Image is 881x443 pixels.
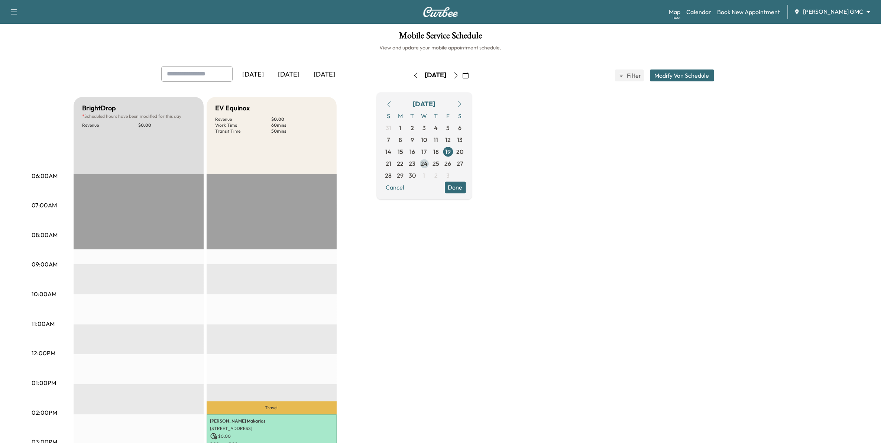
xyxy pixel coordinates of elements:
span: 28 [385,171,392,180]
p: 11:00AM [32,319,55,328]
button: Filter [615,69,644,81]
p: 10:00AM [32,290,57,298]
p: 06:00AM [32,171,58,180]
p: Travel [207,401,337,414]
span: W [418,110,430,122]
span: 22 [397,159,404,168]
span: 5 [446,123,450,132]
span: 7 [387,135,390,144]
span: 20 [456,147,463,156]
span: 25 [433,159,440,168]
a: Book New Appointment [717,7,780,16]
h1: Mobile Service Schedule [7,31,874,44]
span: 8 [399,135,402,144]
span: 29 [397,171,404,180]
p: Revenue [82,122,139,128]
div: [DATE] [271,66,307,83]
span: 4 [434,123,438,132]
span: 23 [409,159,416,168]
p: 60 mins [272,122,328,128]
span: 2 [411,123,414,132]
p: 07:00AM [32,201,57,210]
p: Work Time [216,122,272,128]
p: [STREET_ADDRESS] [210,426,333,431]
span: 10 [421,135,427,144]
h6: View and update your mobile appointment schedule. [7,44,874,51]
span: 17 [422,147,427,156]
p: 08:00AM [32,230,58,239]
div: [DATE] [307,66,343,83]
span: S [454,110,466,122]
p: Scheduled hours have been modified for this day [82,113,195,119]
span: [PERSON_NAME] GMC [803,7,863,16]
span: 14 [386,147,392,156]
span: 3 [446,171,450,180]
p: 02:00PM [32,408,58,417]
span: 12 [445,135,451,144]
span: 21 [386,159,391,168]
span: 30 [409,171,416,180]
div: Beta [673,15,680,21]
p: $ 0.00 [139,122,195,128]
button: Modify Van Schedule [650,69,714,81]
button: Cancel [383,181,408,193]
span: 19 [445,147,451,156]
span: S [383,110,395,122]
p: 50 mins [272,128,328,134]
img: Curbee Logo [423,7,459,17]
span: 26 [445,159,451,168]
p: $ 0.00 [210,433,333,440]
div: [DATE] [425,71,447,80]
span: 15 [398,147,403,156]
span: M [395,110,407,122]
span: 16 [409,147,415,156]
span: 1 [399,123,402,132]
p: Transit Time [216,128,272,134]
h5: EV Equinox [216,103,250,113]
span: 31 [386,123,391,132]
span: Filter [627,71,641,80]
p: 01:00PM [32,378,56,387]
h5: BrightDrop [82,103,116,113]
div: [DATE] [236,66,271,83]
p: 09:00AM [32,260,58,269]
span: 27 [457,159,463,168]
span: 13 [457,135,463,144]
span: 9 [411,135,414,144]
span: T [430,110,442,122]
span: T [407,110,418,122]
p: 12:00PM [32,349,56,358]
span: 18 [433,147,439,156]
span: F [442,110,454,122]
div: [DATE] [413,99,435,109]
p: [PERSON_NAME] Makarios [210,418,333,424]
a: Calendar [686,7,711,16]
p: $ 0.00 [272,116,328,122]
span: 24 [421,159,428,168]
button: Done [445,181,466,193]
span: 6 [458,123,461,132]
p: Revenue [216,116,272,122]
a: MapBeta [669,7,680,16]
span: 1 [423,171,425,180]
span: 3 [422,123,426,132]
span: 2 [434,171,438,180]
span: 11 [434,135,438,144]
